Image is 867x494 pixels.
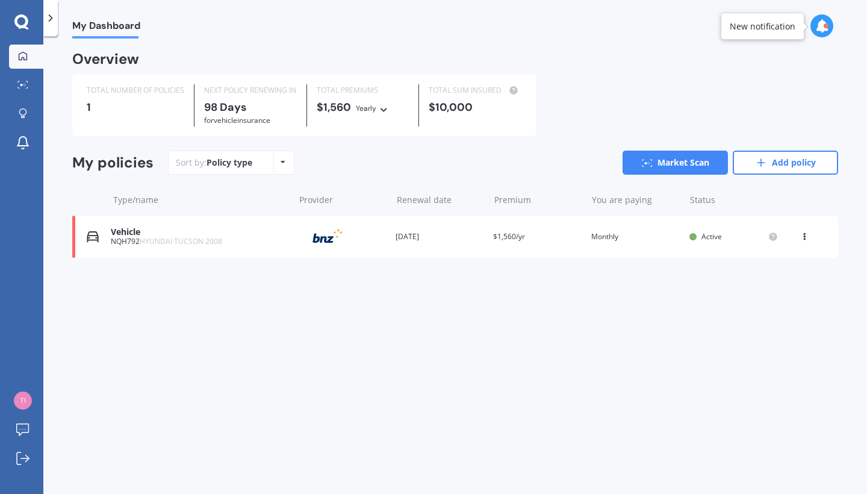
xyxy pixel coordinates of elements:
[297,225,358,248] img: BNZ
[140,236,222,246] span: HYUNDAI TUCSON 2008
[176,157,252,169] div: Sort by:
[111,237,288,246] div: NQH792
[72,154,154,172] div: My policies
[317,84,409,96] div: TOTAL PREMIUMS
[733,151,838,175] a: Add policy
[591,231,680,243] div: Monthly
[87,84,184,96] div: TOTAL NUMBER OF POLICIES
[493,231,525,242] span: $1,560/yr
[113,194,290,206] div: Type/name
[592,194,680,206] div: You are paying
[356,102,376,114] div: Yearly
[111,227,288,237] div: Vehicle
[730,20,795,33] div: New notification
[87,101,184,113] div: 1
[72,53,139,65] div: Overview
[317,101,409,114] div: $1,560
[207,157,252,169] div: Policy type
[701,231,722,242] span: Active
[204,84,297,96] div: NEXT POLICY RENEWING IN
[396,231,484,243] div: [DATE]
[204,100,247,114] b: 98 Days
[299,194,387,206] div: Provider
[397,194,485,206] div: Renewal date
[429,84,521,96] div: TOTAL SUM INSURED
[623,151,728,175] a: Market Scan
[87,231,99,243] img: Vehicle
[494,194,582,206] div: Premium
[204,115,270,125] span: for Vehicle insurance
[690,194,778,206] div: Status
[72,20,140,36] span: My Dashboard
[14,392,32,410] img: 53e6af27d89251fca671eb647ebaa2d1
[429,101,521,113] div: $10,000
